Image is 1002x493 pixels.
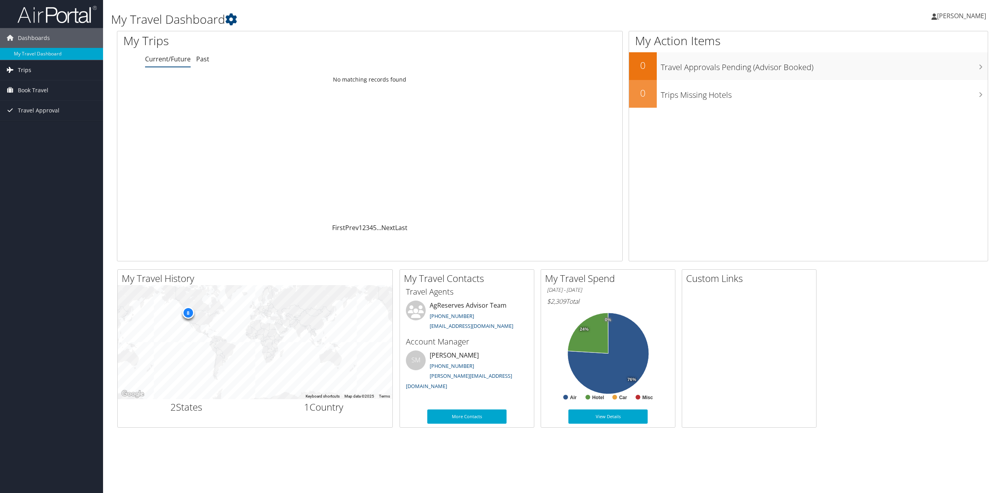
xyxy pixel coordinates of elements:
[170,400,176,413] span: 2
[404,272,534,285] h2: My Travel Contacts
[306,394,340,399] button: Keyboard shortcuts
[120,389,146,399] a: Open this area in Google Maps (opens a new window)
[18,28,50,48] span: Dashboards
[359,223,362,232] a: 1
[406,372,512,390] a: [PERSON_NAME][EMAIL_ADDRESS][DOMAIN_NAME]
[18,101,59,120] span: Travel Approval
[545,272,675,285] h2: My Travel Spend
[377,223,381,232] span: …
[402,301,532,333] li: AgReserves Advisor Team
[430,362,474,369] a: [PHONE_NUMBER]
[123,32,406,49] h1: My Trips
[111,11,700,28] h1: My Travel Dashboard
[605,318,611,322] tspan: 0%
[547,297,669,306] h6: Total
[686,272,816,285] h2: Custom Links
[332,223,345,232] a: First
[406,286,528,297] h3: Travel Agents
[661,58,988,73] h3: Travel Approvals Pending (Advisor Booked)
[427,409,507,424] a: More Contacts
[366,223,369,232] a: 3
[395,223,407,232] a: Last
[373,223,377,232] a: 5
[937,11,986,20] span: [PERSON_NAME]
[18,80,48,100] span: Book Travel
[629,52,988,80] a: 0Travel Approvals Pending (Advisor Booked)
[406,350,426,370] div: SM
[402,350,532,393] li: [PERSON_NAME]
[345,223,359,232] a: Prev
[643,395,653,400] text: Misc
[117,72,622,87] td: No matching records found
[568,409,648,424] a: View Details
[629,32,988,49] h1: My Action Items
[196,55,209,63] a: Past
[362,223,366,232] a: 2
[430,322,513,329] a: [EMAIL_ADDRESS][DOMAIN_NAME]
[547,286,669,294] h6: [DATE] - [DATE]
[120,389,146,399] img: Google
[369,223,373,232] a: 4
[629,59,657,72] h2: 0
[17,5,97,24] img: airportal-logo.png
[124,400,249,414] h2: States
[627,377,636,382] tspan: 76%
[18,60,31,80] span: Trips
[406,336,528,347] h3: Account Manager
[381,223,395,232] a: Next
[570,395,577,400] text: Air
[145,55,191,63] a: Current/Future
[344,394,374,398] span: Map data ©2025
[629,86,657,100] h2: 0
[304,400,310,413] span: 1
[379,394,390,398] a: Terms (opens in new tab)
[661,86,988,101] h3: Trips Missing Hotels
[547,297,566,306] span: $2,309
[592,395,604,400] text: Hotel
[122,272,392,285] h2: My Travel History
[182,306,194,318] div: 8
[430,312,474,320] a: [PHONE_NUMBER]
[261,400,387,414] h2: Country
[619,395,627,400] text: Car
[931,4,994,28] a: [PERSON_NAME]
[629,80,988,108] a: 0Trips Missing Hotels
[580,327,589,332] tspan: 24%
